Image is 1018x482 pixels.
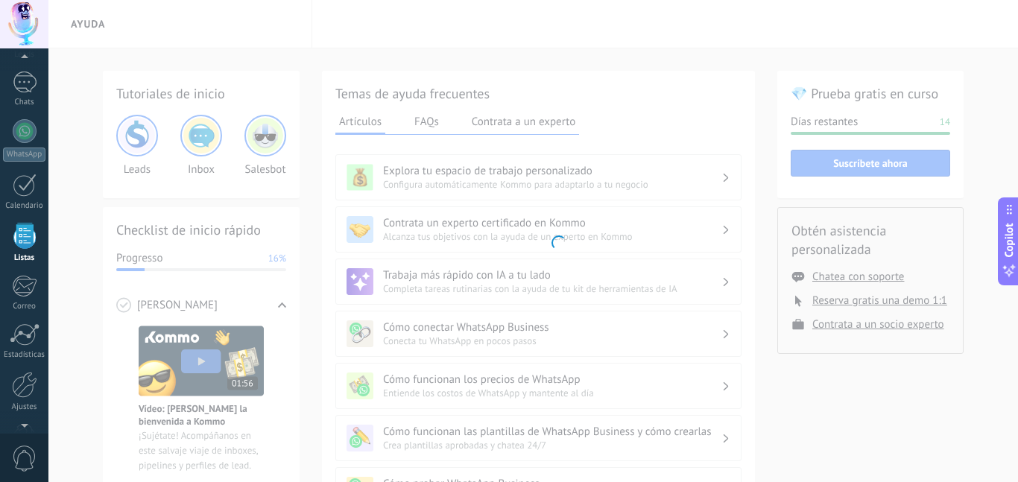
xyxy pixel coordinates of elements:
[3,350,46,360] div: Estadísticas
[3,148,45,162] div: WhatsApp
[3,253,46,263] div: Listas
[3,201,46,211] div: Calendario
[3,98,46,107] div: Chats
[3,302,46,311] div: Correo
[3,402,46,412] div: Ajustes
[1002,223,1017,257] span: Copilot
